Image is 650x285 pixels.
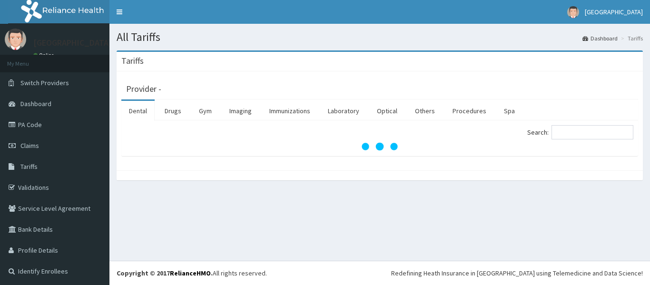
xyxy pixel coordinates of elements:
[20,99,51,108] span: Dashboard
[391,268,643,278] div: Redefining Heath Insurance in [GEOGRAPHIC_DATA] using Telemedicine and Data Science!
[619,34,643,42] li: Tariffs
[262,101,318,121] a: Immunizations
[20,162,38,171] span: Tariffs
[369,101,405,121] a: Optical
[33,52,56,59] a: Online
[582,34,618,42] a: Dashboard
[170,269,211,277] a: RelianceHMO
[222,101,259,121] a: Imaging
[567,6,579,18] img: User Image
[552,125,633,139] input: Search:
[117,269,213,277] strong: Copyright © 2017 .
[121,57,144,65] h3: Tariffs
[109,261,650,285] footer: All rights reserved.
[121,101,155,121] a: Dental
[20,79,69,87] span: Switch Providers
[585,8,643,16] span: [GEOGRAPHIC_DATA]
[20,141,39,150] span: Claims
[320,101,367,121] a: Laboratory
[117,31,643,43] h1: All Tariffs
[126,85,161,93] h3: Provider -
[496,101,522,121] a: Spa
[191,101,219,121] a: Gym
[361,128,399,166] svg: audio-loading
[445,101,494,121] a: Procedures
[157,101,189,121] a: Drugs
[33,39,112,47] p: [GEOGRAPHIC_DATA]
[407,101,443,121] a: Others
[527,125,633,139] label: Search:
[5,29,26,50] img: User Image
